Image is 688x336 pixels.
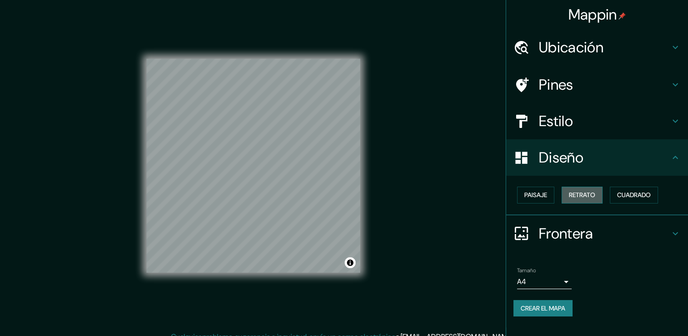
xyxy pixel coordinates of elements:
h4: Ubicación [539,38,670,56]
button: Paisaje [517,187,554,204]
h4: Diseño [539,148,670,167]
h4: Estilo [539,112,670,130]
font: Retrato [569,189,595,201]
button: Crear el mapa [513,300,572,317]
button: Cuadrado [610,187,658,204]
button: Retrato [562,187,603,204]
div: A4 [517,275,572,289]
font: Mappin [568,5,617,24]
img: pin-icon.png [618,12,626,20]
font: Crear el mapa [521,303,565,314]
div: Ubicación [506,29,688,66]
div: Estilo [506,103,688,139]
div: Diseño [506,139,688,176]
div: Frontera [506,215,688,252]
h4: Pines [539,76,670,94]
font: Paisaje [524,189,547,201]
div: Pines [506,66,688,103]
canvas: Mapa [146,59,360,273]
button: Alternar atribución [345,257,356,268]
font: Cuadrado [617,189,651,201]
h4: Frontera [539,224,670,243]
label: Tamaño [517,266,536,274]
